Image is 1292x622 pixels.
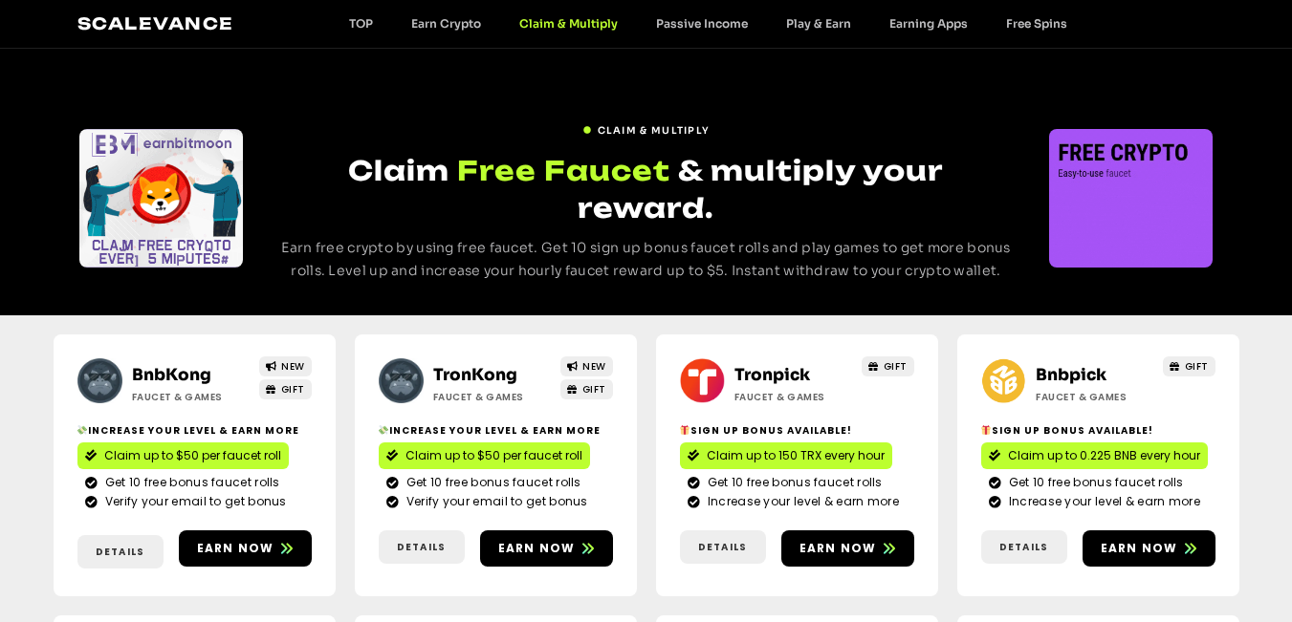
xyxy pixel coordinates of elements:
a: Details [981,530,1067,564]
a: Earn Crypto [392,16,500,31]
a: TOP [330,16,392,31]
img: 💸 [77,425,87,435]
a: NEW [259,356,312,376]
h2: Sign Up Bonus Available! [981,423,1215,438]
span: & multiply your reward. [578,154,943,225]
nav: Menu [330,16,1086,31]
span: Verify your email to get bonus [100,493,287,510]
a: GIFT [259,379,312,399]
span: Details [698,540,747,554]
img: 🎁 [680,425,690,435]
a: Scalevance [77,13,234,33]
img: 🎁 [981,425,991,435]
a: GIFT [560,379,613,399]
a: Claim & Multiply [582,116,711,138]
span: Claim up to $50 per faucet roll [405,447,582,464]
div: Slides [79,129,243,268]
a: Details [680,530,766,564]
a: Bnbpick [1036,365,1106,385]
a: Claim up to $50 per faucet roll [77,442,289,469]
span: NEW [582,359,606,374]
a: Earn now [781,530,914,567]
span: Verify your email to get bonus [402,493,588,510]
span: GIFT [281,382,305,397]
span: Details [397,540,446,554]
span: NEW [281,359,305,374]
span: Claim & Multiply [598,123,711,138]
span: Increase your level & earn more [703,493,899,510]
img: 💸 [379,425,388,435]
span: Earn now [1101,540,1178,557]
a: Claim up to $50 per faucet roll [379,442,590,469]
span: Increase your level & earn more [1004,493,1200,510]
a: GIFT [862,356,914,376]
h2: Sign Up Bonus Available! [680,423,914,438]
span: GIFT [1185,359,1209,374]
p: Earn free crypto by using free faucet. Get 10 sign up bonus faucet rolls and play games to get mo... [278,237,1014,283]
h2: Faucet & Games [1036,390,1155,404]
a: Details [379,530,465,564]
span: Earn now [498,540,576,557]
a: Claim up to 150 TRX every hour [680,442,892,469]
a: Tronpick [734,365,810,385]
a: Free Spins [987,16,1086,31]
a: Play & Earn [767,16,870,31]
span: Free Faucet [457,152,670,189]
h2: Increase your level & earn more [77,423,312,438]
span: Details [999,540,1048,554]
span: Claim up to 0.225 BNB every hour [1008,447,1200,464]
a: Earning Apps [870,16,987,31]
span: Details [96,545,144,559]
span: Earn now [799,540,877,557]
span: Earn now [197,540,274,557]
span: Claim up to 150 TRX every hour [707,447,885,464]
span: GIFT [582,382,606,397]
a: Passive Income [637,16,767,31]
h2: Increase your level & earn more [379,423,613,438]
span: Get 10 free bonus faucet rolls [703,474,883,491]
span: Get 10 free bonus faucet rolls [1004,474,1184,491]
a: NEW [560,356,613,376]
h2: Faucet & Games [132,390,252,404]
div: Slides [1049,129,1213,268]
a: TronKong [433,365,517,385]
a: Earn now [1083,530,1215,567]
span: Get 10 free bonus faucet rolls [402,474,581,491]
a: BnbKong [132,365,211,385]
a: GIFT [1163,356,1215,376]
span: Claim [348,154,449,187]
h2: Faucet & Games [433,390,553,404]
h2: Faucet & Games [734,390,854,404]
span: Get 10 free bonus faucet rolls [100,474,280,491]
a: Earn now [480,530,613,567]
a: Claim & Multiply [500,16,637,31]
a: Claim up to 0.225 BNB every hour [981,442,1208,469]
a: Details [77,535,164,568]
a: Earn now [179,530,312,567]
span: Claim up to $50 per faucet roll [104,447,281,464]
span: GIFT [884,359,908,374]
